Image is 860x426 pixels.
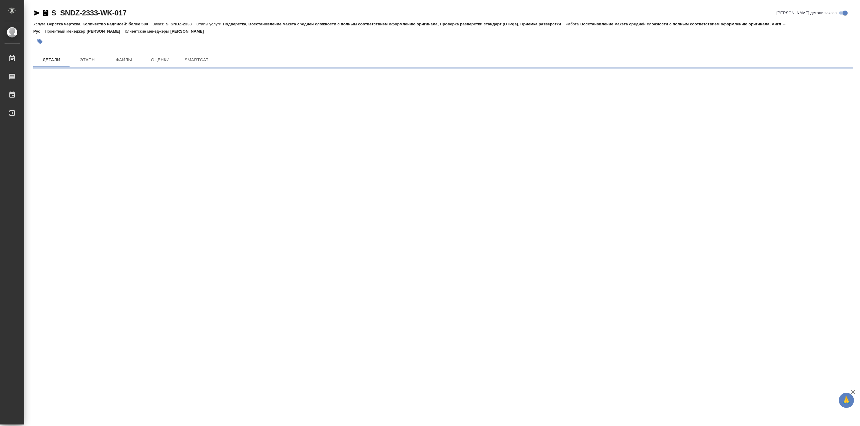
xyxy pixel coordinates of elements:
[33,9,41,17] button: Скопировать ссылку для ЯМессенджера
[47,22,152,26] p: Верстка чертежа. Количество надписей: более 500
[777,10,837,16] span: [PERSON_NAME] детали заказа
[841,394,852,407] span: 🙏
[839,393,854,408] button: 🙏
[45,29,86,34] p: Проектный менеджер
[73,56,102,64] span: Этапы
[33,35,47,48] button: Добавить тэг
[153,22,166,26] p: Заказ:
[51,9,126,17] a: S_SNDZ-2333-WK-017
[37,56,66,64] span: Детали
[146,56,175,64] span: Оценки
[182,56,211,64] span: SmartCat
[87,29,125,34] p: [PERSON_NAME]
[196,22,223,26] p: Этапы услуги
[166,22,196,26] p: S_SNDZ-2333
[33,22,47,26] p: Услуга
[109,56,138,64] span: Файлы
[42,9,49,17] button: Скопировать ссылку
[170,29,208,34] p: [PERSON_NAME]
[565,22,580,26] p: Работа
[223,22,565,26] p: Подверстка, Восстановление макета средней сложности с полным соответствием оформлению оригинала, ...
[125,29,171,34] p: Клиентские менеджеры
